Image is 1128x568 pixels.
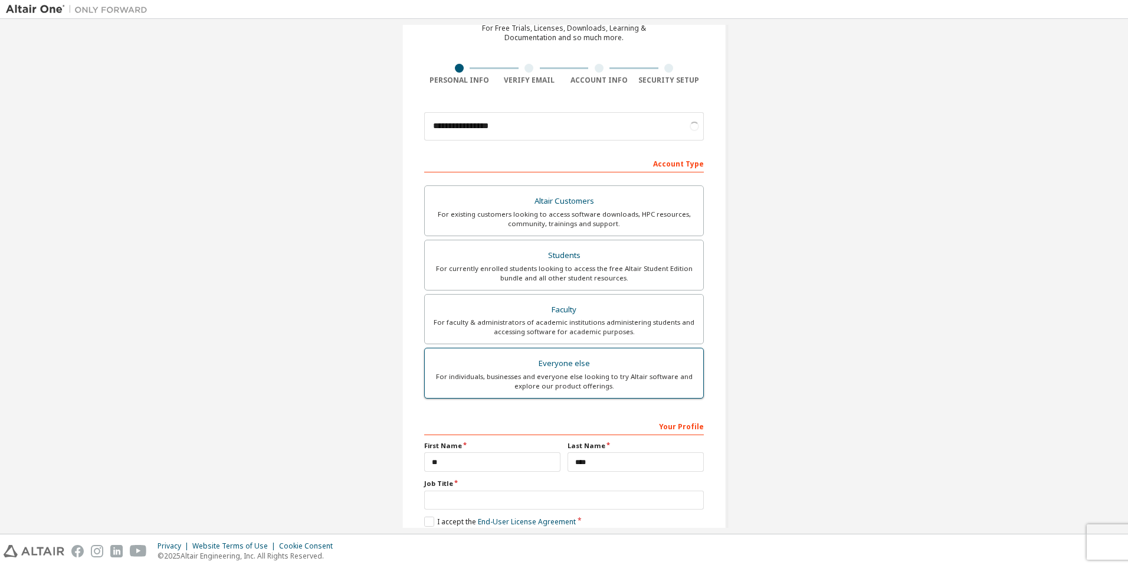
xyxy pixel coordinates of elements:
[494,76,565,85] div: Verify Email
[432,355,696,372] div: Everyone else
[432,247,696,264] div: Students
[634,76,704,85] div: Security Setup
[424,416,704,435] div: Your Profile
[192,541,279,551] div: Website Terms of Use
[91,545,103,557] img: instagram.svg
[424,154,704,172] div: Account Type
[432,193,696,210] div: Altair Customers
[6,4,153,15] img: Altair One
[432,264,696,283] div: For currently enrolled students looking to access the free Altair Student Edition bundle and all ...
[279,541,340,551] div: Cookie Consent
[568,441,704,451] label: Last Name
[158,551,340,561] p: © 2025 Altair Engineering, Inc. All Rights Reserved.
[158,541,192,551] div: Privacy
[424,517,576,527] label: I accept the
[432,372,696,391] div: For individuals, businesses and everyone else looking to try Altair software and explore our prod...
[432,318,696,337] div: For faculty & administrators of academic institutions administering students and accessing softwa...
[71,545,84,557] img: facebook.svg
[424,441,560,451] label: First Name
[478,517,576,527] a: End-User License Agreement
[130,545,147,557] img: youtube.svg
[110,545,123,557] img: linkedin.svg
[424,479,704,488] label: Job Title
[4,545,64,557] img: altair_logo.svg
[432,302,696,318] div: Faculty
[424,76,494,85] div: Personal Info
[432,210,696,228] div: For existing customers looking to access software downloads, HPC resources, community, trainings ...
[564,76,634,85] div: Account Info
[482,24,646,43] div: For Free Trials, Licenses, Downloads, Learning & Documentation and so much more.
